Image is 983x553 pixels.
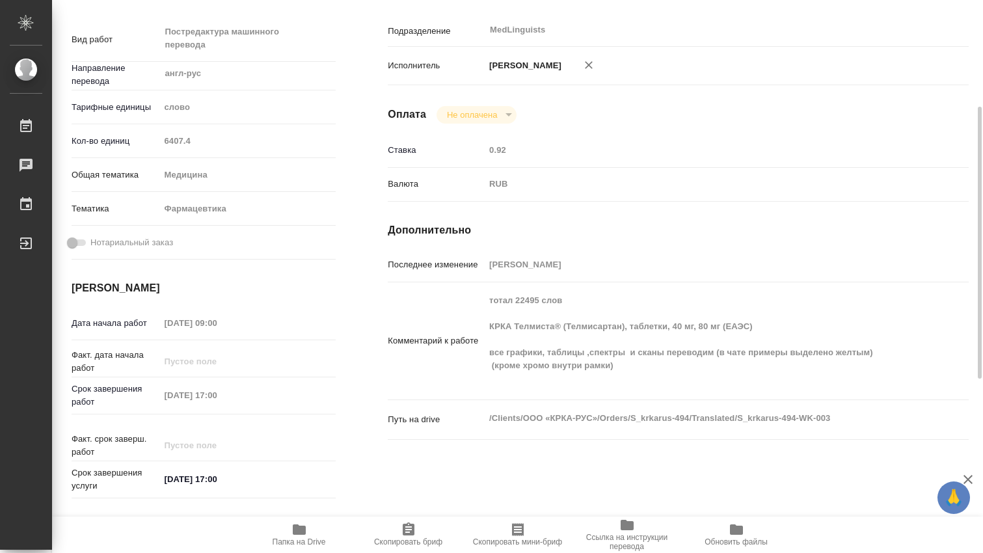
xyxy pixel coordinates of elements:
p: Валюта [388,178,485,191]
h4: [PERSON_NAME] [72,280,336,296]
p: Факт. срок заверш. работ [72,433,159,459]
input: Пустое поле [159,436,273,455]
button: Папка на Drive [245,517,354,553]
p: Ставка [388,144,485,157]
span: 🙏 [943,484,965,511]
input: Пустое поле [159,386,273,405]
div: RUB [485,173,920,195]
h4: Дополнительно [388,223,969,238]
span: Скопировать бриф [374,537,442,546]
span: Папка на Drive [273,537,326,546]
p: Тарифные единицы [72,101,159,114]
button: Удалить исполнителя [574,51,603,79]
input: Пустое поле [159,314,273,332]
button: 🙏 [937,481,970,514]
span: Скопировать мини-бриф [473,537,562,546]
p: Вид работ [72,33,159,46]
input: Пустое поле [159,352,273,371]
textarea: тотал 22495 слов КРКА Телмиста® (Телмисартан), таблетки, 40 мг, 80 мг (ЕАЭС) все графики, таблицы... [485,290,920,390]
span: Обновить файлы [705,537,768,546]
button: Ссылка на инструкции перевода [572,517,682,553]
div: Медицина [159,164,336,186]
button: Не оплачена [443,109,501,120]
p: [PERSON_NAME] [485,59,561,72]
input: Пустое поле [485,141,920,159]
p: Срок завершения работ [72,383,159,409]
span: Нотариальный заказ [90,236,173,249]
input: Пустое поле [159,131,336,150]
p: Кол-во единиц [72,135,159,148]
p: Дата начала работ [72,317,159,330]
span: Ссылка на инструкции перевода [580,533,674,551]
textarea: /Clients/ООО «КРКА-РУС»/Orders/S_krkarus-494/Translated/S_krkarus-494-WK-003 [485,407,920,429]
div: Фармацевтика [159,198,336,220]
button: Скопировать бриф [354,517,463,553]
div: Не оплачена [437,106,517,124]
div: слово [159,96,336,118]
p: Комментарий к работе [388,334,485,347]
button: Обновить файлы [682,517,791,553]
p: Общая тематика [72,169,159,182]
p: Тематика [72,202,159,215]
p: Последнее изменение [388,258,485,271]
p: Подразделение [388,25,485,38]
input: ✎ Введи что-нибудь [159,470,273,489]
p: Факт. дата начала работ [72,349,159,375]
p: Путь на drive [388,413,485,426]
p: Направление перевода [72,62,159,88]
p: Срок завершения услуги [72,466,159,492]
p: Исполнитель [388,59,485,72]
h4: Оплата [388,107,426,122]
button: Скопировать мини-бриф [463,517,572,553]
input: Пустое поле [485,255,920,274]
